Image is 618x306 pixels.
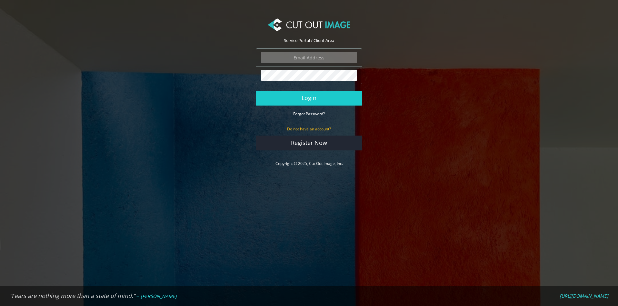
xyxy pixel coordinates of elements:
[287,126,331,132] small: Do not have an account?
[284,37,334,43] span: Service Portal / Client Area
[261,52,357,63] input: Email Address
[256,91,362,106] button: Login
[293,111,325,117] a: Forgot Password?
[268,18,350,31] img: Cut Out Image
[560,293,608,299] a: [URL][DOMAIN_NAME]
[136,293,177,299] em: -- [PERSON_NAME]
[275,161,343,166] a: Copyright © 2025, Cut Out Image, Inc.
[10,292,135,300] em: “Fears are nothing more than a state of mind.”
[256,136,362,150] a: Register Now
